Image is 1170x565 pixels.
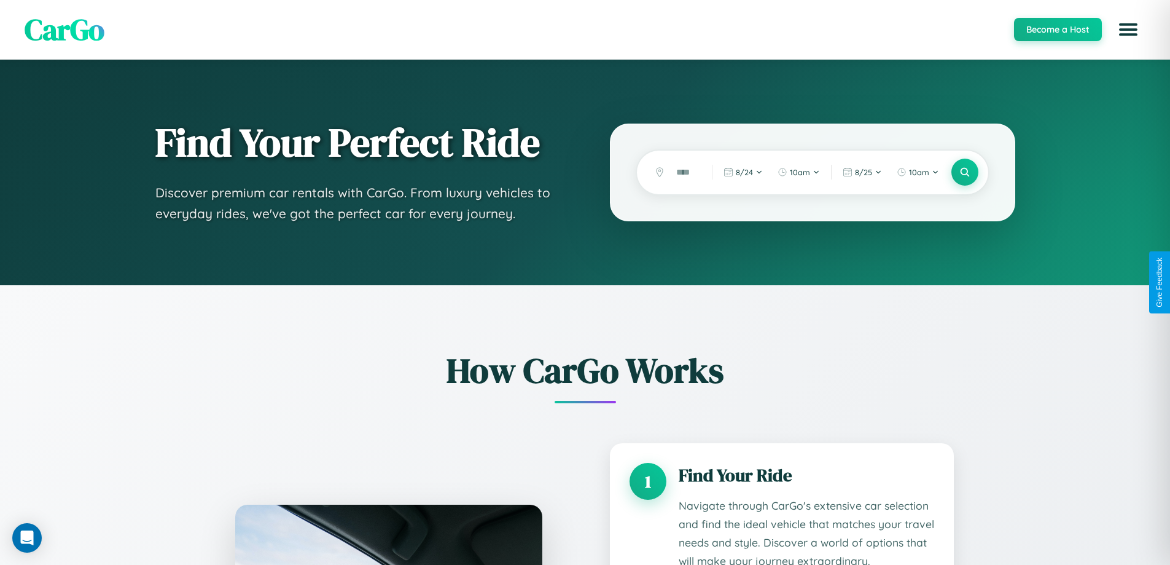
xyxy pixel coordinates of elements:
span: 10am [909,167,929,177]
p: Discover premium car rentals with CarGo. From luxury vehicles to everyday rides, we've got the pe... [155,183,561,224]
span: 8 / 24 [736,167,753,177]
h1: Find Your Perfect Ride [155,121,561,164]
button: Open menu [1111,12,1145,47]
h3: Find Your Ride [679,463,934,488]
button: 10am [771,162,826,182]
button: 8/25 [837,162,888,182]
div: Give Feedback [1155,258,1164,307]
button: 10am [891,162,945,182]
span: 8 / 25 [855,167,872,177]
div: Open Intercom Messenger [12,523,42,553]
span: CarGo [25,9,104,50]
button: 8/24 [717,162,769,182]
h2: How CarGo Works [217,347,954,394]
div: 1 [630,463,666,500]
span: 10am [790,167,810,177]
button: Become a Host [1014,18,1102,41]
